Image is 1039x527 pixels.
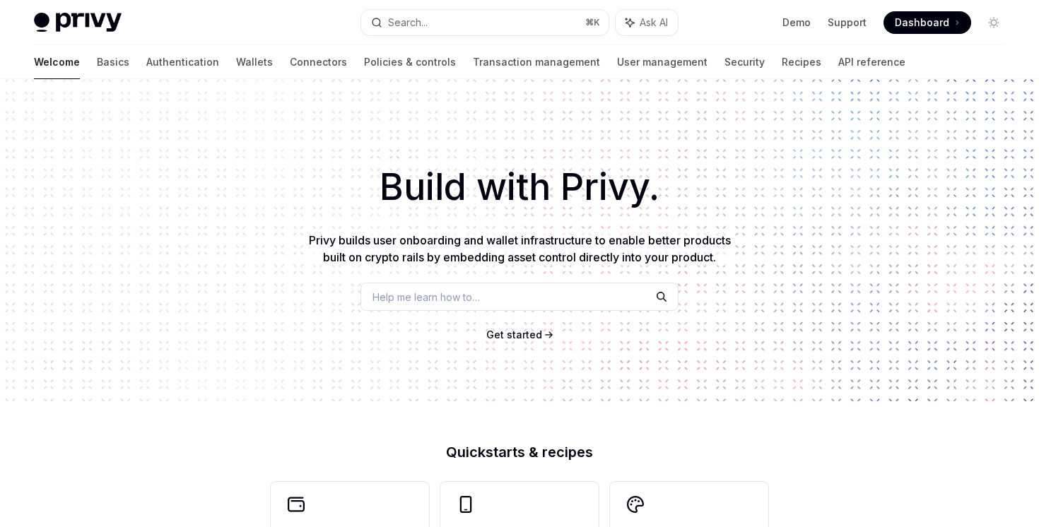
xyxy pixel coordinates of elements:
button: Toggle dark mode [982,11,1005,34]
a: Connectors [290,45,347,79]
a: Authentication [146,45,219,79]
a: Dashboard [884,11,971,34]
a: Recipes [782,45,821,79]
button: Ask AI [616,10,678,35]
span: Dashboard [895,16,949,30]
img: light logo [34,13,122,32]
button: Search...⌘K [361,10,608,35]
span: Ask AI [640,16,668,30]
span: Help me learn how to… [372,290,480,304]
a: Transaction management [473,45,600,79]
span: Privy builds user onboarding and wallet infrastructure to enable better products built on crypto ... [309,233,731,264]
a: API reference [838,45,905,79]
a: Basics [97,45,129,79]
a: Welcome [34,45,80,79]
a: Wallets [236,45,273,79]
a: Policies & controls [364,45,456,79]
a: User management [617,45,708,79]
h2: Quickstarts & recipes [271,445,768,459]
span: ⌘ K [585,17,600,28]
a: Get started [486,328,542,342]
div: Search... [388,14,428,31]
span: Get started [486,328,542,341]
a: Support [828,16,867,30]
h1: Build with Privy. [23,160,1016,215]
a: Demo [782,16,811,30]
a: Security [724,45,765,79]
